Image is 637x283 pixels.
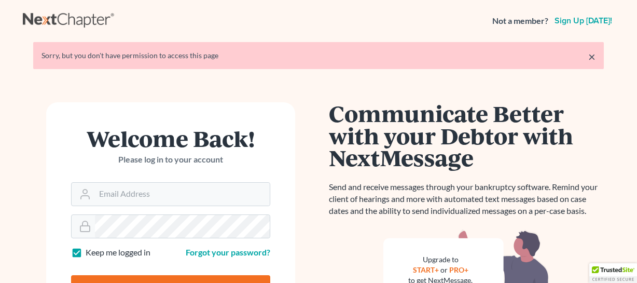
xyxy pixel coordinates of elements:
[588,50,596,63] a: ×
[329,181,604,217] p: Send and receive messages through your bankruptcy software. Remind your client of hearings and mo...
[589,263,637,283] div: TrustedSite Certified
[71,127,270,150] h1: Welcome Back!
[41,50,596,61] div: Sorry, but you don't have permission to access this page
[552,17,614,25] a: Sign up [DATE]!
[408,254,473,265] div: Upgrade to
[492,15,548,27] strong: Not a member?
[86,247,150,259] label: Keep me logged in
[413,265,439,274] a: START+
[71,154,270,166] p: Please log in to your account
[329,102,604,169] h1: Communicate Better with your Debtor with NextMessage
[449,265,468,274] a: PRO+
[95,183,270,206] input: Email Address
[186,247,270,257] a: Forgot your password?
[440,265,448,274] span: or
